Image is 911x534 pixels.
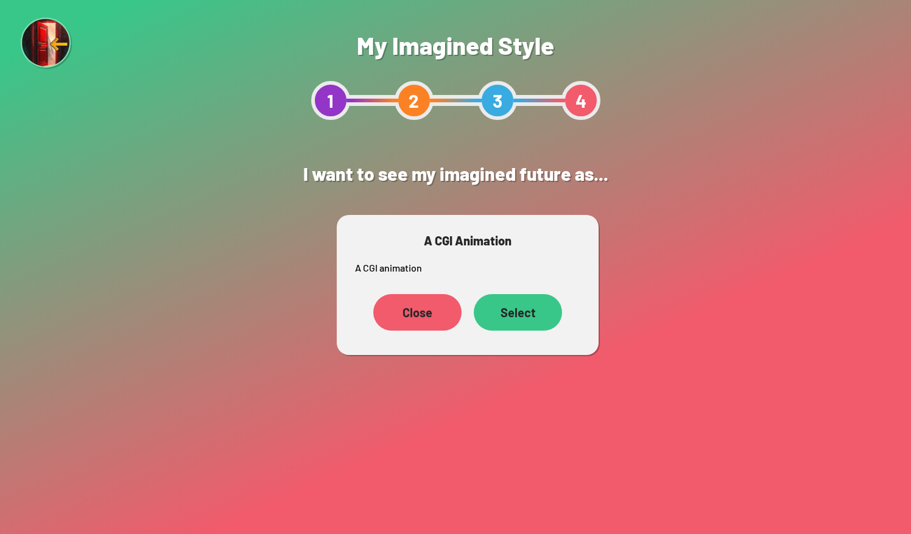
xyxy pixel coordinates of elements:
[478,81,517,120] div: 3
[355,233,580,248] h3: A CGI Animation
[311,81,350,120] div: 1
[373,294,462,331] div: Close
[474,294,562,331] div: Select
[21,18,73,70] img: Exit
[311,30,600,60] h1: My Imagined Style
[242,150,669,197] h2: I want to see my imagined future as...
[355,260,580,276] p: A CGI animation
[561,81,600,120] div: 4
[395,81,434,120] div: 2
